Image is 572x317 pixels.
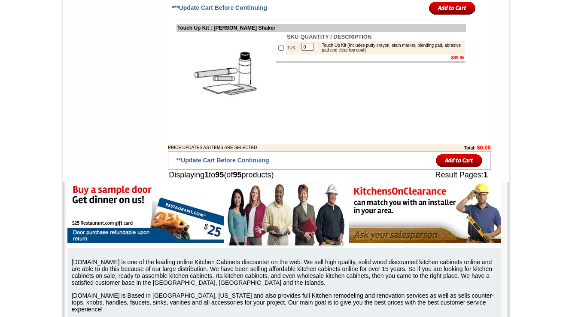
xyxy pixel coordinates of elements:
input: Add to Cart [429,1,476,15]
p: [DOMAIN_NAME] is Based in [GEOGRAPHIC_DATA], [US_STATE] and also provides full Kitchen remodeling... [72,292,501,313]
span: **Update Cart Before Continuing [176,157,269,164]
p: [DOMAIN_NAME] is one of the leading online Kitchen Cabinets discounter on the web. We sell high q... [72,259,501,286]
b: 95 [233,171,241,179]
td: [PERSON_NAME] Yellow Walnut [23,39,49,49]
td: Displaying to (of products) [168,170,379,180]
b: 95 [215,171,224,179]
td: PRICE UPDATES AS ITEMS ARE SELECTED [168,144,417,151]
td: Bellmonte Maple [124,39,146,48]
td: TUK [286,41,299,55]
td: Touch Up Kit : [PERSON_NAME] Shaker [176,24,466,32]
div: Touch Up Kit (Includes putty crayon, stain marker, blending pad, abrasive pad and clear top coat) [317,43,463,52]
td: Beachwood Oak Shaker [101,39,123,49]
td: Baycreek Gray [78,39,100,48]
b: 1 [204,171,209,179]
input: Add to Cart [436,153,483,168]
b: $89.65 [451,55,465,60]
span: ***Update Cart Before Continuing [172,4,267,11]
b: 1 [484,171,488,179]
img: Touch Up Kit [177,33,274,129]
b: SKU [287,34,298,40]
b: QUANTITY / DESCRIPTION [300,34,371,40]
td: [PERSON_NAME] White Shaker [51,39,77,49]
td: Result Pages: [379,170,491,180]
td: [PERSON_NAME] Blue Shaker [147,39,173,49]
b: Total: [464,146,475,150]
b: $0.00 [477,144,491,151]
